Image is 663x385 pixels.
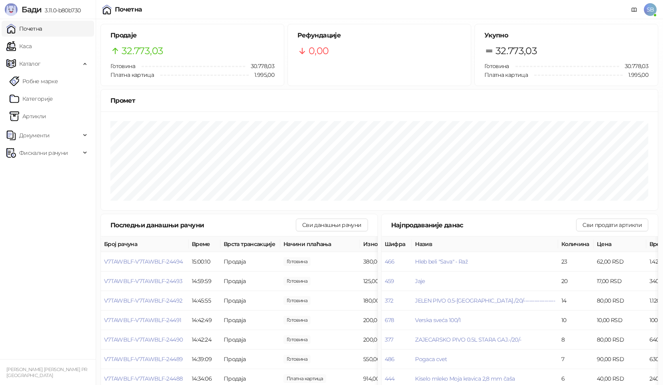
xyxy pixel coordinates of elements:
[415,297,555,304] button: JELEN PIVO 0.5-[GEOGRAPHIC_DATA]./20/------------------
[558,252,594,272] td: 23
[623,70,648,79] span: 1.995,00
[19,145,68,161] span: Фискални рачуни
[360,291,420,311] td: 180,00 RSD
[558,291,594,311] td: 14
[5,3,18,16] img: Logo
[122,43,163,59] span: 32.773,03
[576,219,648,231] button: Сви продати артикли
[415,258,468,265] span: Hleb beli "Sava" - Raž
[220,350,280,369] td: Продаја
[558,311,594,330] td: 10
[245,62,274,70] span: 30.778,03
[220,272,280,291] td: Продаја
[110,71,154,78] span: Платна картица
[385,356,395,363] button: 486
[594,350,646,369] td: 90,00 RSD
[189,311,220,330] td: 14:42:49
[385,278,394,285] button: 459
[594,272,646,291] td: 17,00 RSD
[484,63,509,70] span: Готовина
[415,356,447,363] button: Pogaca cvet
[594,236,646,252] th: Цена
[415,375,515,382] button: Kiselo mleko Moja kravica 2,8 mm čaša
[385,317,394,324] button: 678
[360,311,420,330] td: 200,00 RSD
[382,236,412,252] th: Шифра
[280,236,360,252] th: Начини плаћања
[110,220,296,230] div: Последњи данашњи рачуни
[594,291,646,311] td: 80,00 RSD
[484,71,528,78] span: Платна картица
[415,336,521,343] button: ZAJECARSKO PIVO 0.5L STARA GAJ.-/20/-
[104,297,182,304] button: V7TAWBLF-V7TAWBLF-24492
[297,31,461,40] h5: Рефундације
[104,278,182,285] button: V7TAWBLF-V7TAWBLF-24493
[558,236,594,252] th: Количина
[360,272,420,291] td: 125,00 RSD
[283,335,311,344] span: 200,00
[360,350,420,369] td: 550,00 RSD
[6,367,87,378] small: [PERSON_NAME] [PERSON_NAME] PR [GEOGRAPHIC_DATA]
[104,356,183,363] button: V7TAWBLF-V7TAWBLF-24489
[110,63,135,70] span: Готовина
[6,38,31,54] a: Каса
[558,272,594,291] td: 20
[115,6,142,13] div: Почетна
[110,31,274,40] h5: Продаје
[220,252,280,272] td: Продаја
[104,317,181,324] button: V7TAWBLF-V7TAWBLF-24491
[220,311,280,330] td: Продаја
[104,258,183,265] button: V7TAWBLF-V7TAWBLF-24494
[249,70,274,79] span: 1.995,00
[189,236,220,252] th: Време
[189,272,220,291] td: 14:59:59
[412,236,558,252] th: Назив
[283,296,311,305] span: 180,00
[296,219,368,231] button: Сви данашњи рачуни
[220,291,280,311] td: Продаја
[189,291,220,311] td: 14:45:55
[360,252,420,272] td: 380,00 RSD
[283,374,326,383] span: 914,00
[189,330,220,350] td: 14:42:24
[283,277,311,285] span: 125,00
[101,236,189,252] th: Број рачуна
[385,297,393,304] button: 372
[558,350,594,369] td: 7
[19,127,49,143] span: Документи
[385,258,395,265] button: 466
[10,73,58,89] a: Робне марке
[628,3,641,16] a: Документација
[10,91,53,107] a: Категорије
[22,5,41,14] span: Бади
[189,350,220,369] td: 14:39:09
[10,108,46,124] a: ArtikliАртикли
[283,257,311,266] span: 380,00
[19,56,41,72] span: Каталог
[385,375,395,382] button: 444
[496,43,537,59] span: 32.773,03
[558,330,594,350] td: 8
[594,330,646,350] td: 80,00 RSD
[220,236,280,252] th: Врста трансакције
[189,252,220,272] td: 15:00:10
[415,278,425,285] button: Jaje
[360,330,420,350] td: 200,00 RSD
[220,330,280,350] td: Продаја
[484,31,648,40] h5: Укупно
[104,375,183,382] span: V7TAWBLF-V7TAWBLF-24488
[309,43,329,59] span: 0,00
[104,336,183,343] button: V7TAWBLF-V7TAWBLF-24490
[415,317,460,324] button: Verska sveća 100/1
[391,220,576,230] div: Најпродаваније данас
[360,236,420,252] th: Износ
[594,252,646,272] td: 62,00 RSD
